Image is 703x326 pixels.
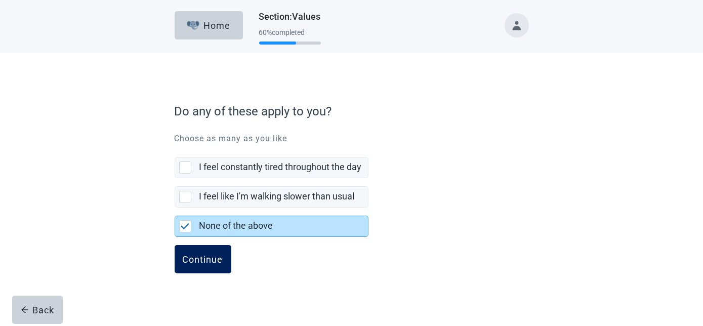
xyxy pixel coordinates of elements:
[175,133,529,145] p: Choose as many as you like
[175,245,231,273] button: Continue
[259,28,321,36] div: 60 % completed
[21,306,29,314] span: arrow-left
[175,186,368,208] div: I feel like I'm walking slower than usual, checkbox, not selected
[175,102,524,120] label: Do any of these apply to you?
[199,220,273,231] label: None of the above
[259,10,321,24] h1: Section : Values
[21,305,55,315] div: Back
[259,24,321,49] div: Progress section
[187,20,230,30] div: Home
[183,254,223,264] div: Continue
[175,11,243,39] button: ElephantHome
[175,157,368,178] div: I feel constantly tired throughout the day, checkbox, not selected
[175,216,368,237] div: None of the above, checkbox, selected
[199,191,355,201] label: I feel like I'm walking slower than usual
[199,161,362,172] label: I feel constantly tired throughout the day
[505,13,529,37] button: Toggle account menu
[187,21,199,30] img: Elephant
[12,296,63,324] button: arrow-leftBack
